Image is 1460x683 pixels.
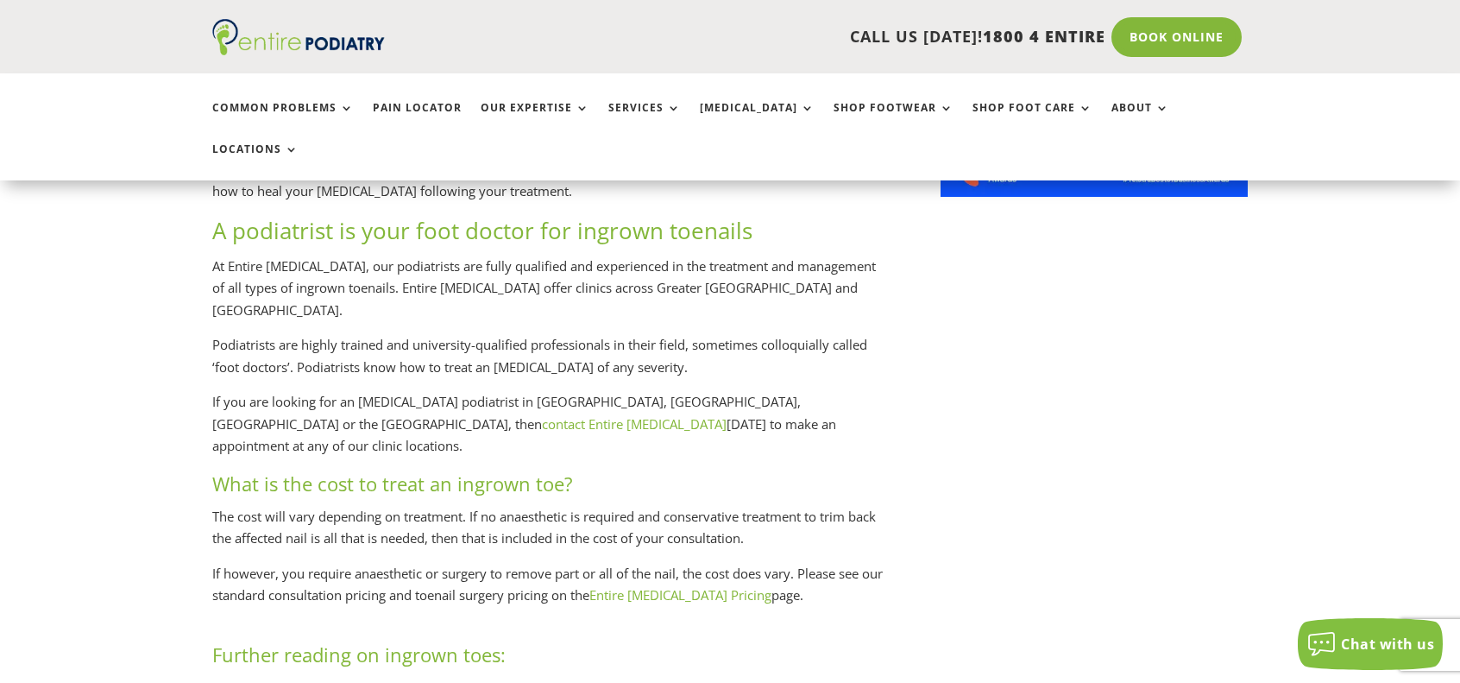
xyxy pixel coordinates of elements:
[1298,618,1443,670] button: Chat with us
[212,506,884,563] p: The cost will vary depending on treatment. If no anaesthetic is required and conservative treatme...
[212,642,884,677] h3: Further reading on ingrown toes:
[212,19,385,55] img: logo (1)
[212,256,884,335] p: At Entire [MEDICAL_DATA], our podiatrists are fully qualified and experienced in the treatment an...
[212,563,884,620] p: If however, you require anaesthetic or surgery to remove part or all of the nail, the cost does v...
[983,26,1105,47] span: 1800 4 ENTIRE
[212,334,884,391] p: Podiatrists are highly trained and university-qualified professionals in their field, sometimes c...
[941,183,1248,200] a: Telstra Business Awards QLD State Finalist - Championing Health Category
[972,102,1092,139] a: Shop Foot Care
[212,41,385,59] a: Entire Podiatry
[1341,635,1434,654] span: Chat with us
[451,26,1105,48] p: CALL US [DATE]!
[212,215,752,246] span: A podiatrist is your foot doctor for ingrown toenails
[212,143,299,180] a: Locations
[834,102,953,139] a: Shop Footwear
[700,102,815,139] a: [MEDICAL_DATA]
[373,102,462,139] a: Pain Locator
[481,102,589,139] a: Our Expertise
[608,102,681,139] a: Services
[212,391,884,471] p: If you are looking for an [MEDICAL_DATA] podiatrist in [GEOGRAPHIC_DATA], [GEOGRAPHIC_DATA], [GEO...
[589,586,771,604] a: Entire [MEDICAL_DATA] Pricing
[212,102,354,139] a: Common Problems
[1111,17,1242,57] a: Book Online
[542,415,727,433] a: contact Entire [MEDICAL_DATA]
[212,158,884,215] p: Your podiatrist will discuss how to stop ingrown toenails from returning on a regular basis. They...
[1111,102,1169,139] a: About
[212,471,884,506] h3: What is the cost to treat an ingrown toe?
